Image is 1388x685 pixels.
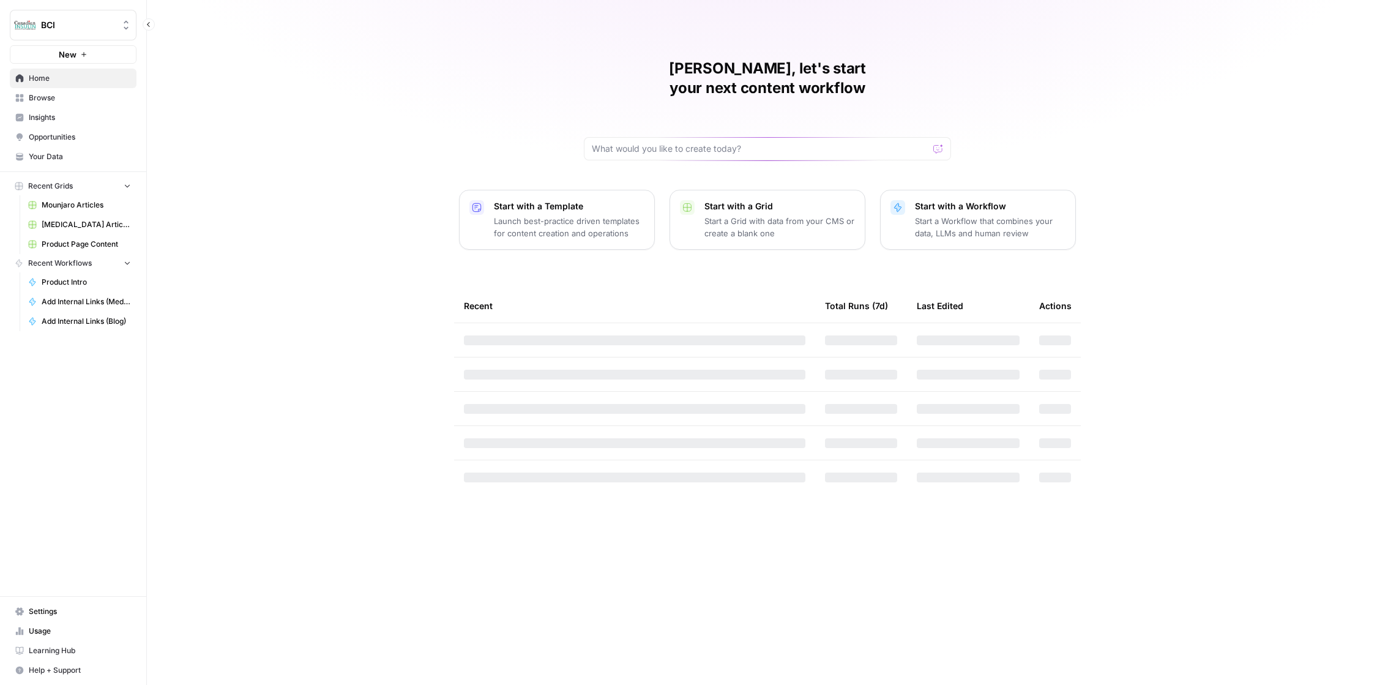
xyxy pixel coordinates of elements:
a: Your Data [10,147,136,167]
div: Actions [1039,289,1072,323]
h1: [PERSON_NAME], let's start your next content workflow [584,59,951,98]
button: Start with a TemplateLaunch best-practice driven templates for content creation and operations [459,190,655,250]
span: Insights [29,112,131,123]
a: Product Intro [23,272,136,292]
span: Help + Support [29,665,131,676]
a: Usage [10,621,136,641]
a: Home [10,69,136,88]
span: Learning Hub [29,645,131,656]
span: Product Page Content [42,239,131,250]
p: Start with a Workflow [915,200,1065,212]
span: Usage [29,626,131,637]
img: BCI Logo [14,14,36,36]
span: Mounjaro Articles [42,200,131,211]
p: Start with a Grid [704,200,855,212]
span: Add Internal Links (Blog) [42,316,131,327]
span: Settings [29,606,131,617]
span: Browse [29,92,131,103]
button: Recent Grids [10,177,136,195]
span: Home [29,73,131,84]
button: Start with a WorkflowStart a Workflow that combines your data, LLMs and human review [880,190,1076,250]
span: [MEDICAL_DATA] Articles [42,219,131,230]
span: Recent Workflows [28,258,92,269]
button: Help + Support [10,661,136,680]
div: Total Runs (7d) [825,289,888,323]
a: Learning Hub [10,641,136,661]
button: New [10,45,136,64]
button: Recent Workflows [10,254,136,272]
a: Settings [10,602,136,621]
p: Start a Workflow that combines your data, LLMs and human review [915,215,1065,239]
div: Recent [464,289,805,323]
span: BCI [41,19,115,31]
p: Start with a Template [494,200,644,212]
p: Start a Grid with data from your CMS or create a blank one [704,215,855,239]
span: Your Data [29,151,131,162]
a: Add Internal Links (Medications) [23,292,136,312]
button: Start with a GridStart a Grid with data from your CMS or create a blank one [670,190,865,250]
a: [MEDICAL_DATA] Articles [23,215,136,234]
span: Recent Grids [28,181,73,192]
a: Add Internal Links (Blog) [23,312,136,331]
a: Mounjaro Articles [23,195,136,215]
div: Last Edited [917,289,963,323]
span: Opportunities [29,132,131,143]
input: What would you like to create today? [592,143,928,155]
span: Product Intro [42,277,131,288]
a: Browse [10,88,136,108]
a: Opportunities [10,127,136,147]
span: Add Internal Links (Medications) [42,296,131,307]
p: Launch best-practice driven templates for content creation and operations [494,215,644,239]
button: Workspace: BCI [10,10,136,40]
a: Product Page Content [23,234,136,254]
span: New [59,48,76,61]
a: Insights [10,108,136,127]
